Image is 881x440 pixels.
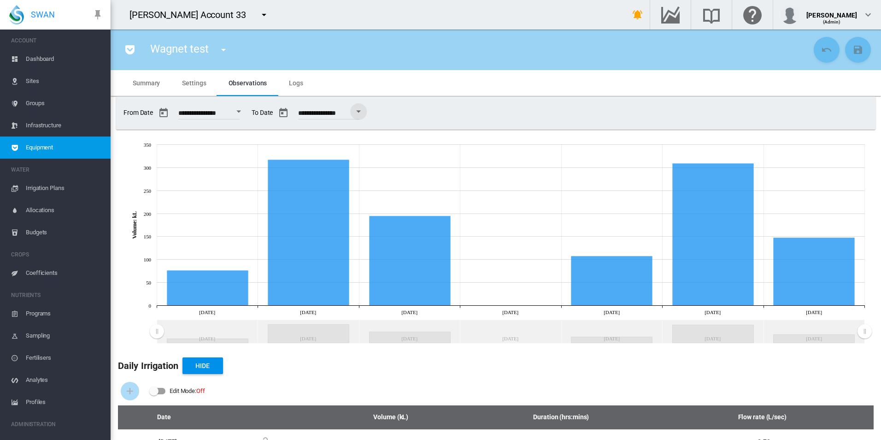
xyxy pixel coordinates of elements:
[118,405,210,429] th: Date
[11,288,103,303] span: NUTRIENTS
[632,9,643,20] md-icon: icon-bell-ring
[26,92,103,114] span: Groups
[673,164,754,306] g: Sep 18, 2025 308.69
[26,391,103,413] span: Profiles
[661,405,874,429] th: Flow rate (L/sec)
[144,234,152,239] tspan: 150
[401,309,417,315] tspan: [DATE]
[26,70,103,92] span: Sites
[814,37,840,63] button: Cancel Changes
[121,41,139,59] button: icon-pocket
[26,199,103,221] span: Allocations
[774,238,855,306] g: Sep 19, 2025 147.79
[149,384,205,398] md-switch: Edit Mode: Off
[823,19,841,24] span: (Admin)
[321,405,461,429] th: Volume (kL)
[118,360,179,371] b: Daily Irrigation
[199,309,215,315] tspan: [DATE]
[9,5,24,24] img: SWAN-Landscape-Logo-Colour-drop.png
[705,309,721,315] tspan: [DATE]
[123,104,244,122] span: From Date
[26,325,103,347] span: Sampling
[144,257,152,262] tspan: 100
[196,387,205,394] span: Off
[154,104,173,122] button: md-calendar
[700,9,722,20] md-icon: Search the knowledge base
[144,188,152,194] tspan: 250
[150,42,209,55] span: Wagnet test
[26,137,103,159] span: Equipment
[26,177,103,199] span: Irrigation Plans
[26,114,103,137] span: Infrastructure
[857,321,873,344] g: Zoom chart using cursor arrows
[11,162,103,177] span: WATER
[124,44,135,55] md-icon: icon-pocket
[502,309,518,315] tspan: [DATE]
[268,160,349,306] g: Sep 14, 2025 316.43
[26,303,103,325] span: Programs
[167,271,248,306] g: Sep 13, 2025 75.92
[129,8,254,21] div: [PERSON_NAME] Account 33
[144,142,152,148] tspan: 350
[230,103,247,120] button: Open calendar
[781,6,799,24] img: profile.jpg
[806,309,822,315] tspan: [DATE]
[350,103,367,120] button: Open calendar
[571,256,652,306] g: Sep 17, 2025 107.3
[170,385,205,398] div: Edit Mode:
[26,347,103,369] span: Fertilisers
[659,9,681,20] md-icon: Go to the Data Hub
[252,104,364,122] span: To Date
[852,44,863,55] md-icon: icon-content-save
[806,7,857,16] div: [PERSON_NAME]
[11,417,103,432] span: ADMINISTRATION
[845,37,871,63] button: Save Changes
[11,33,103,48] span: ACCOUNT
[26,369,103,391] span: Analytes
[144,165,152,171] tspan: 300
[11,247,103,262] span: CROPS
[258,9,270,20] md-icon: icon-menu-down
[157,320,864,343] rect: Zoom chart using cursor arrows
[741,9,764,20] md-icon: Click here for help
[863,9,874,20] md-icon: icon-chevron-down
[26,262,103,284] span: Coefficients
[821,44,832,55] md-icon: icon-undo
[370,216,451,306] g: Sep 15, 2025 194.26
[131,211,138,239] tspan: Volume: kL
[146,280,151,285] tspan: 50
[124,386,135,397] md-icon: icon-plus
[182,79,206,87] span: Settings
[274,104,293,122] button: md-calendar
[628,6,647,24] button: icon-bell-ring
[289,79,303,87] span: Logs
[149,321,165,344] g: Zoom chart using cursor arrows
[218,44,229,55] md-icon: icon-menu-down
[182,357,223,374] button: Hide
[255,6,273,24] button: icon-menu-down
[229,79,267,87] span: Observations
[144,211,152,217] tspan: 200
[121,382,139,400] button: Add Water Flow Record
[133,79,160,87] span: Summary
[461,405,661,429] th: Duration (hrs:mins)
[604,309,620,315] tspan: [DATE]
[214,41,233,59] button: icon-menu-down
[149,303,152,309] tspan: 0
[31,9,55,20] span: SWAN
[26,221,103,244] span: Budgets
[26,48,103,70] span: Dashboard
[300,309,316,315] tspan: [DATE]
[92,9,103,20] md-icon: icon-pin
